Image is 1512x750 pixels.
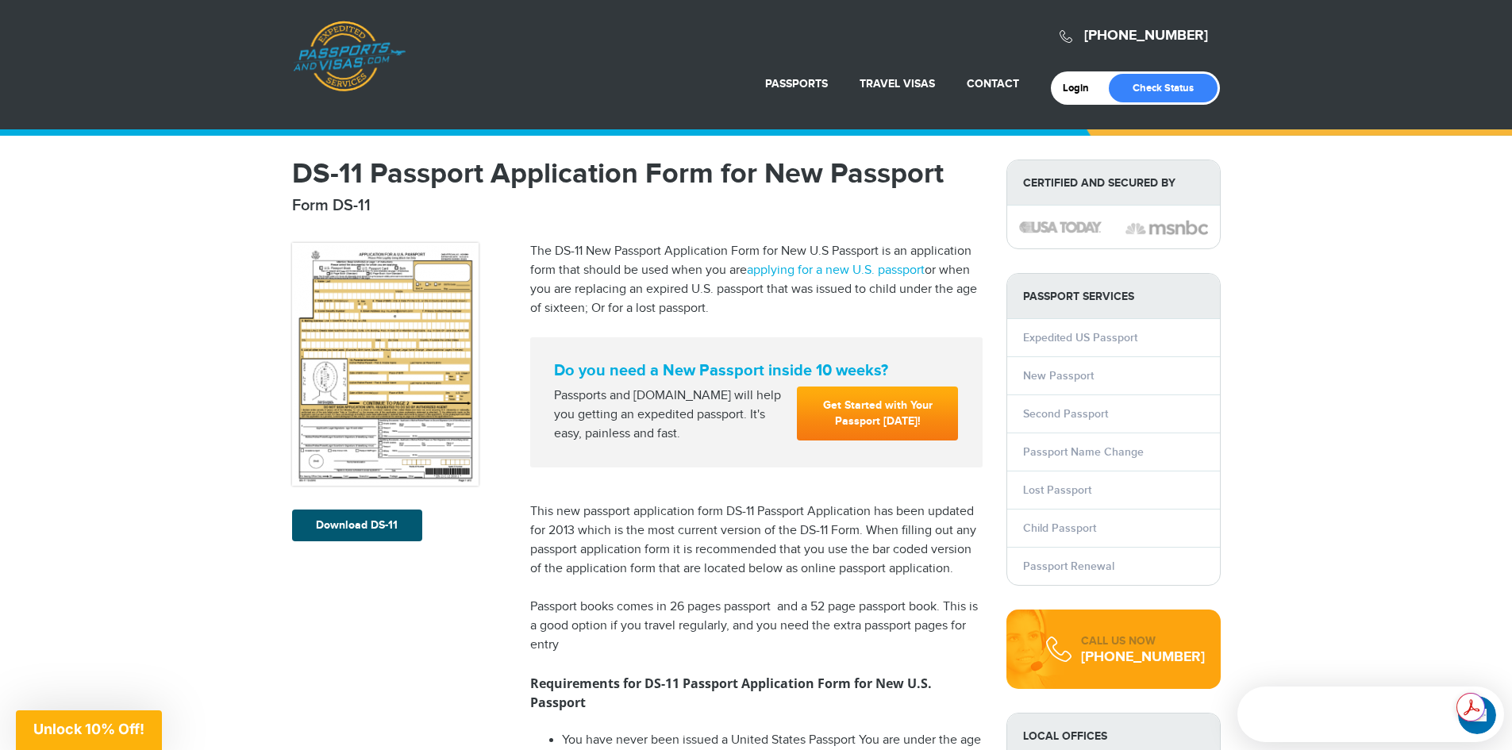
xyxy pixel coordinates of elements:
[797,387,958,440] a: Get Started with Your Passport [DATE]!
[292,243,479,486] img: DS-11
[1023,483,1091,497] a: Lost Passport
[1063,82,1100,94] a: Login
[765,77,828,90] a: Passports
[747,263,925,278] a: applying for a new U.S. passport
[1023,521,1096,535] a: Child Passport
[530,598,983,655] p: Passport books comes in 26 pages passport and a 52 page passport book. This is a good option if y...
[1023,369,1094,383] a: New Passport
[530,467,983,483] iframe: Customer reviews powered by Trustpilot
[967,77,1019,90] a: Contact
[1084,27,1208,44] a: [PHONE_NUMBER]
[292,160,983,188] h1: DS-11 Passport Application Form for New Passport
[1081,633,1205,649] div: CALL US NOW
[293,21,406,92] a: Passports & [DOMAIN_NAME]
[1023,407,1108,421] a: Second Passport
[1023,560,1114,573] a: Passport Renewal
[1125,218,1208,237] img: image description
[548,387,791,444] div: Passports and [DOMAIN_NAME] will help you getting an expedited passport. It's easy, painless and ...
[16,710,162,750] div: Unlock 10% Off!
[1237,687,1504,742] iframe: Intercom live chat discovery launcher
[292,510,422,541] a: Download DS-11
[1007,160,1220,206] strong: Certified and Secured by
[1019,221,1102,233] img: image description
[530,242,983,318] p: The DS-11 New Passport Application Form for New U.S Passport is an application form that should b...
[1109,74,1218,102] a: Check Status
[554,361,959,380] strong: Do you need a New Passport inside 10 weeks?
[860,77,935,90] a: Travel Visas
[33,721,144,737] span: Unlock 10% Off!
[1023,331,1137,344] a: Expedited US Passport
[530,674,983,712] h3: Requirements for DS-11 Passport Application Form for New U.S. Passport
[1023,445,1144,459] a: Passport Name Change
[1007,274,1220,319] strong: PASSPORT SERVICES
[530,502,983,579] p: This new passport application form DS-11 Passport Application has been updated for 2013 which is ...
[292,196,983,215] h2: Form DS-11
[1081,649,1205,665] div: [PHONE_NUMBER]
